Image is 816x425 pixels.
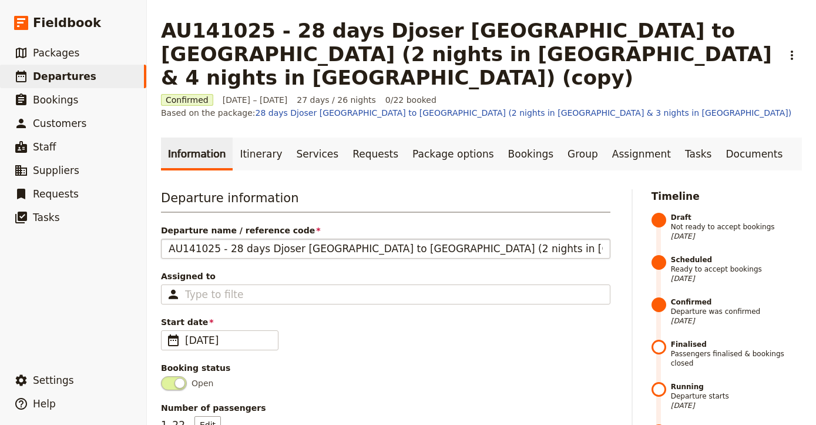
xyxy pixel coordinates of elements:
span: Assigned to [161,270,610,282]
a: Information [161,138,233,170]
div: Booking status [161,362,610,374]
a: Itinerary [233,138,289,170]
strong: Confirmed [671,297,802,307]
a: Documents [718,138,790,170]
button: Actions [782,45,802,65]
a: Group [560,138,605,170]
h3: Departure information [161,189,610,213]
h1: AU141025 - 28 days Djoser [GEOGRAPHIC_DATA] to [GEOGRAPHIC_DATA] (2 nights in [GEOGRAPHIC_DATA] &... [161,19,775,89]
span: 27 days / 26 nights [297,94,376,106]
span: Number of passengers [161,402,610,414]
span: 0/22 booked [385,94,436,106]
span: Staff [33,141,56,153]
span: [DATE] – [DATE] [223,94,288,106]
strong: Finalised [671,340,802,349]
span: Passengers finalised & bookings closed [671,340,802,368]
h2: Timeline [652,189,802,203]
span: Departure name / reference code [161,225,610,236]
strong: Running [671,382,802,391]
span: Settings [33,374,74,386]
span: [DATE] [671,274,802,283]
span: Not ready to accept bookings [671,213,802,241]
input: Assigned to [185,287,244,302]
span: Ready to accept bookings [671,255,802,283]
span: Requests [33,188,79,200]
strong: Scheduled [671,255,802,265]
span: Customers [33,118,86,129]
span: Departures [33,71,96,82]
span: Start date [161,316,610,328]
span: Help [33,398,56,410]
span: Confirmed [161,94,213,106]
span: Bookings [33,94,78,106]
span: ​ [166,333,180,347]
a: 28 days Djoser [GEOGRAPHIC_DATA] to [GEOGRAPHIC_DATA] (2 nights in [GEOGRAPHIC_DATA] & 3 nights i... [256,108,792,118]
span: [DATE] [671,401,802,410]
span: Fieldbook [33,14,101,32]
a: Assignment [605,138,678,170]
span: [DATE] [671,232,802,241]
a: Package options [405,138,501,170]
span: Suppliers [33,165,79,176]
a: Bookings [501,138,560,170]
span: Packages [33,47,79,59]
span: Based on the package: [161,107,791,119]
a: Requests [345,138,405,170]
a: Services [290,138,346,170]
span: Departure was confirmed [671,297,802,326]
span: [DATE] [185,333,271,347]
input: Departure name / reference code [161,239,610,259]
span: [DATE] [671,316,802,326]
span: Departure starts [671,382,802,410]
strong: Draft [671,213,802,222]
span: Open [192,377,213,389]
span: Tasks [33,212,60,223]
a: Tasks [678,138,719,170]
